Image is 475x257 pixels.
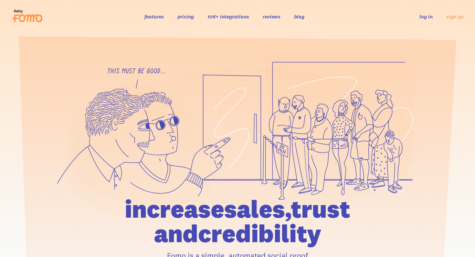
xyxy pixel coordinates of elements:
h1: increase sales, trust and credibility [88,197,387,246]
a: reviews [263,13,280,20]
a: features [144,13,164,20]
a: log in [419,13,433,20]
a: 106+ integrations [207,13,249,20]
a: blog [294,13,304,20]
a: pricing [177,13,194,20]
a: sign up [446,13,463,20]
